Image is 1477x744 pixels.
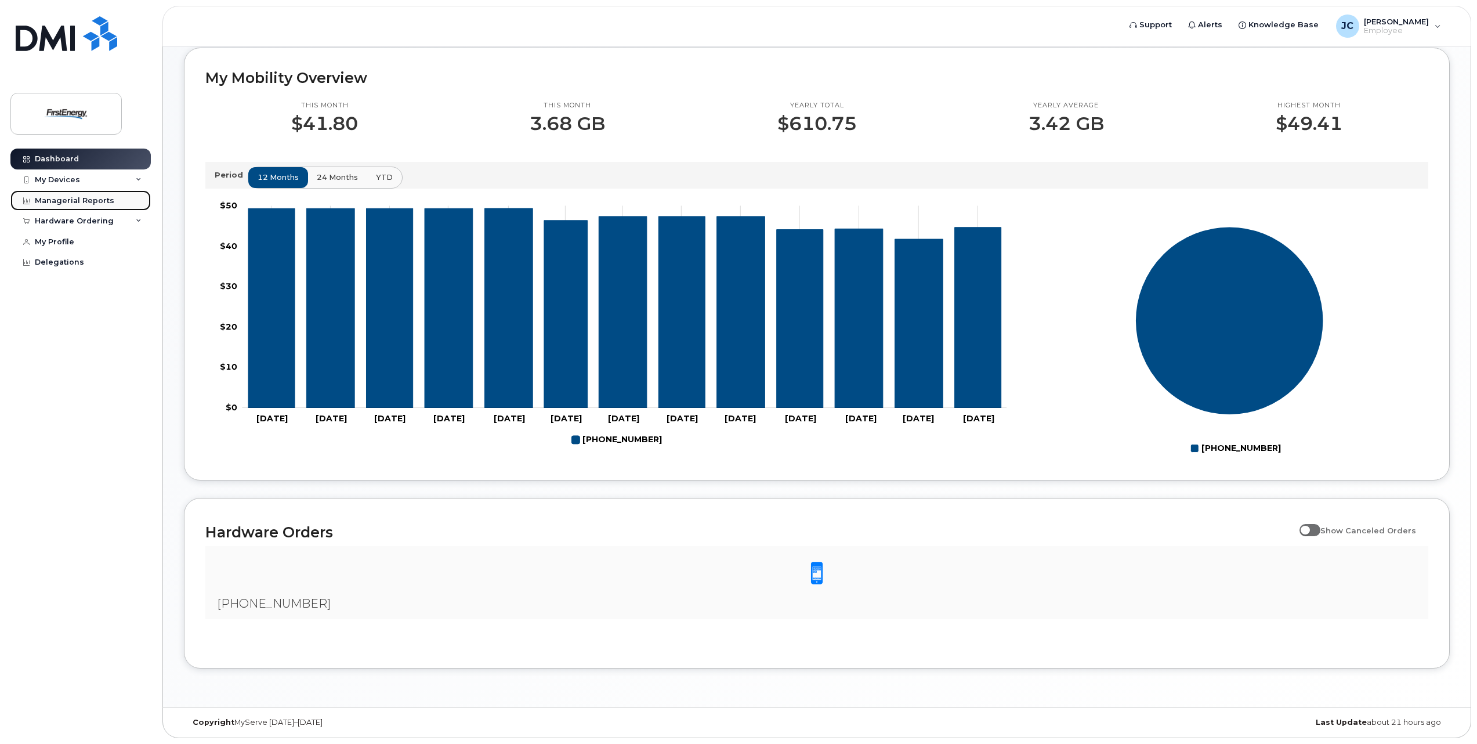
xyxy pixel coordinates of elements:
iframe: Messenger Launcher [1427,694,1468,735]
tspan: $30 [220,281,237,291]
span: [PHONE_NUMBER] [217,597,331,611]
tspan: [DATE] [903,413,935,424]
tspan: [DATE] [433,413,465,424]
div: MyServe [DATE]–[DATE] [184,718,606,727]
tspan: [DATE] [785,413,816,424]
span: JC [1341,19,1353,33]
g: Chart [1135,227,1324,458]
span: YTD [376,172,393,183]
span: [PERSON_NAME] [1364,17,1429,26]
tspan: [DATE] [551,413,582,424]
span: Knowledge Base [1248,19,1319,31]
h2: Hardware Orders [205,523,1294,541]
strong: Last Update [1316,718,1367,727]
strong: Copyright [193,718,234,727]
tspan: $50 [220,200,237,211]
p: Yearly total [777,101,857,110]
input: Show Canceled Orders [1299,519,1309,529]
span: Alerts [1198,19,1222,31]
p: This month [530,101,605,110]
g: Legend [1190,439,1281,458]
p: $41.80 [291,113,358,134]
tspan: [DATE] [963,413,994,424]
p: Yearly average [1029,101,1104,110]
g: 440-213-2416 [248,208,1001,408]
div: about 21 hours ago [1028,718,1450,727]
g: Chart [220,200,1007,450]
g: 440-213-2416 [572,430,663,450]
p: Period [215,169,248,180]
p: Highest month [1276,101,1342,110]
p: 3.42 GB [1029,113,1104,134]
a: Alerts [1180,13,1230,37]
div: Johnson, Chad W [1328,15,1449,38]
tspan: [DATE] [667,413,698,424]
tspan: [DATE] [316,413,347,424]
span: Support [1139,19,1172,31]
p: 3.68 GB [530,113,605,134]
tspan: $10 [220,362,237,373]
tspan: $0 [226,402,237,413]
g: Legend [572,430,663,450]
h2: My Mobility Overview [205,69,1428,86]
span: Employee [1364,26,1429,35]
tspan: $40 [220,241,237,251]
p: $49.41 [1276,113,1342,134]
a: Support [1121,13,1180,37]
span: Show Canceled Orders [1320,526,1416,535]
tspan: $20 [220,322,237,332]
g: Series [1135,227,1324,416]
p: This month [291,101,358,110]
tspan: [DATE] [494,413,525,424]
span: 24 months [317,172,358,183]
tspan: [DATE] [374,413,406,424]
a: Knowledge Base [1230,13,1327,37]
tspan: [DATE] [608,413,639,424]
tspan: [DATE] [725,413,756,424]
p: $610.75 [777,113,857,134]
tspan: [DATE] [845,413,877,424]
tspan: [DATE] [256,413,288,424]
